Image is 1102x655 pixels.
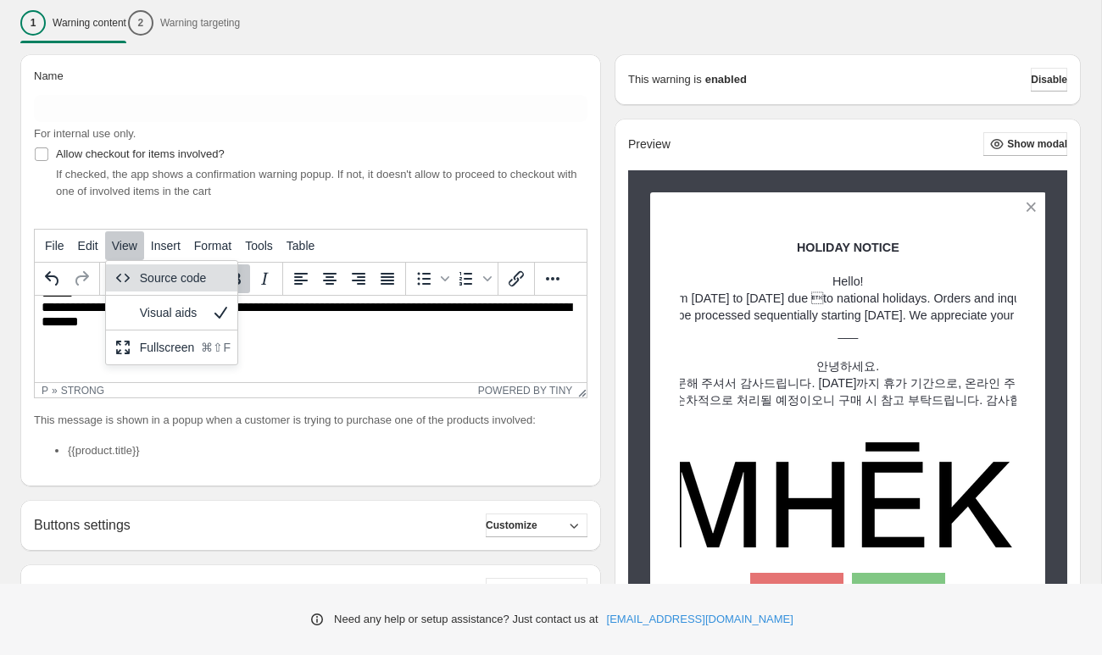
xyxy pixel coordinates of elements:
[61,385,104,397] div: strong
[287,239,314,253] span: Table
[151,239,181,253] span: Insert
[106,299,237,326] div: Visual aids
[140,337,195,358] div: Fullscreen
[56,147,225,160] span: Allow checkout for items involved?
[486,578,587,602] button: Customize
[628,137,671,152] h2: Preview
[409,264,452,293] div: Bullet list
[106,264,237,291] div: Source code
[140,268,231,288] div: Source code
[53,16,126,30] p: Warning content
[452,264,494,293] div: Numbered list
[45,239,64,253] span: File
[486,519,537,532] span: Customize
[315,264,344,293] button: Align center
[983,132,1067,156] button: Show modal
[194,239,231,253] span: Format
[103,264,214,293] button: Formats
[1031,73,1067,86] span: Disable
[628,71,702,88] p: This warning is
[34,412,587,429] p: This message is shown in a popup when a customer is trying to purchase one of the products involved:
[201,337,231,358] div: ⌘⇧F
[140,303,203,323] div: Visual aids
[67,264,96,293] button: Redo
[705,71,747,88] strong: enabled
[20,5,126,41] button: 1Warning content
[112,239,137,253] span: View
[34,517,131,533] h2: Buttons settings
[56,168,577,197] span: If checked, the app shows a confirmation warning popup. If not, it doesn't allow to proceed to ch...
[852,573,945,610] button: OK
[38,264,67,293] button: Undo
[797,241,899,254] strong: HOLIDAY NOTICE
[20,10,46,36] div: 1
[1007,137,1067,151] span: Show modal
[34,127,136,140] span: For internal use only.
[245,239,273,253] span: Tools
[106,334,237,361] div: Fullscreen
[502,264,531,293] button: Insert/edit link
[373,264,402,293] button: Justify
[52,385,58,397] div: »
[572,383,587,397] div: Resize
[486,583,537,597] span: Customize
[42,385,48,397] div: p
[478,385,573,397] a: Powered by Tiny
[68,442,587,459] li: {{product.title}}
[78,239,98,253] span: Edit
[750,573,843,610] button: Cancel
[486,513,587,537] button: Customize
[607,611,793,628] a: [EMAIL_ADDRESS][DOMAIN_NAME]
[34,581,126,597] h2: Design settings
[538,264,567,293] button: More...
[287,264,315,293] button: Align left
[250,264,279,293] button: Italic
[344,264,373,293] button: Align right
[34,69,64,82] span: Name
[35,296,587,382] iframe: Rich Text Area
[1031,68,1067,92] button: Disable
